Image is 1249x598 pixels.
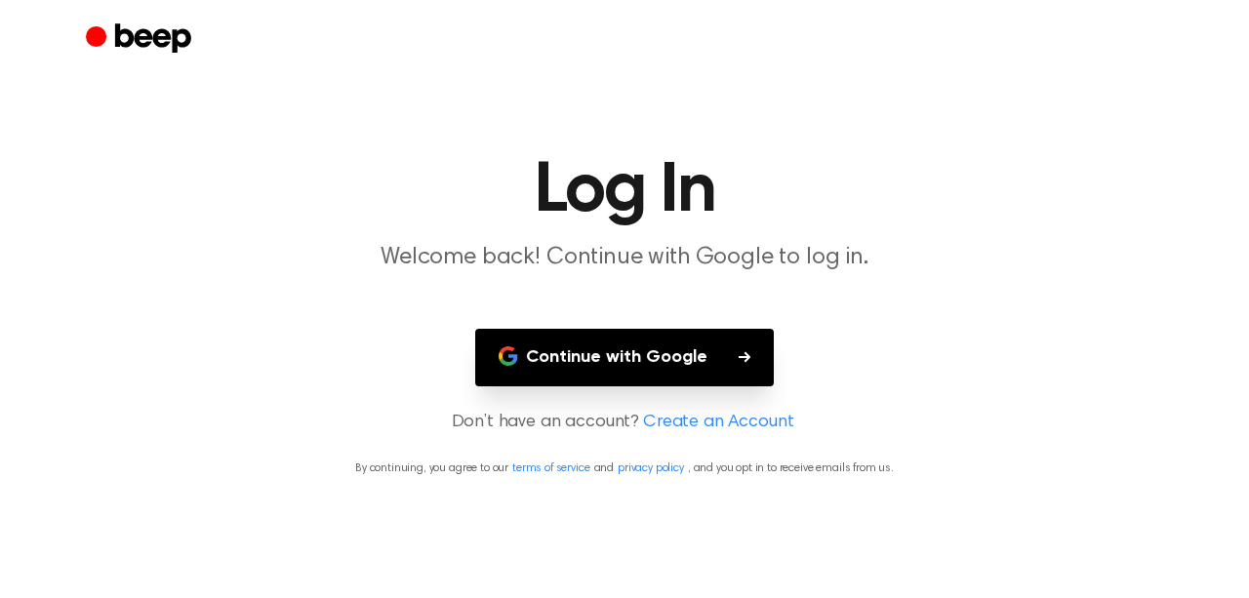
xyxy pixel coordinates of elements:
p: Welcome back! Continue with Google to log in. [250,242,999,274]
p: Don’t have an account? [23,410,1226,436]
h1: Log In [125,156,1124,226]
a: Create an Account [643,410,793,436]
p: By continuing, you agree to our and , and you opt in to receive emails from us. [23,459,1226,477]
a: privacy policy [618,462,684,474]
a: Beep [86,20,196,59]
a: terms of service [512,462,589,474]
button: Continue with Google [475,329,774,386]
